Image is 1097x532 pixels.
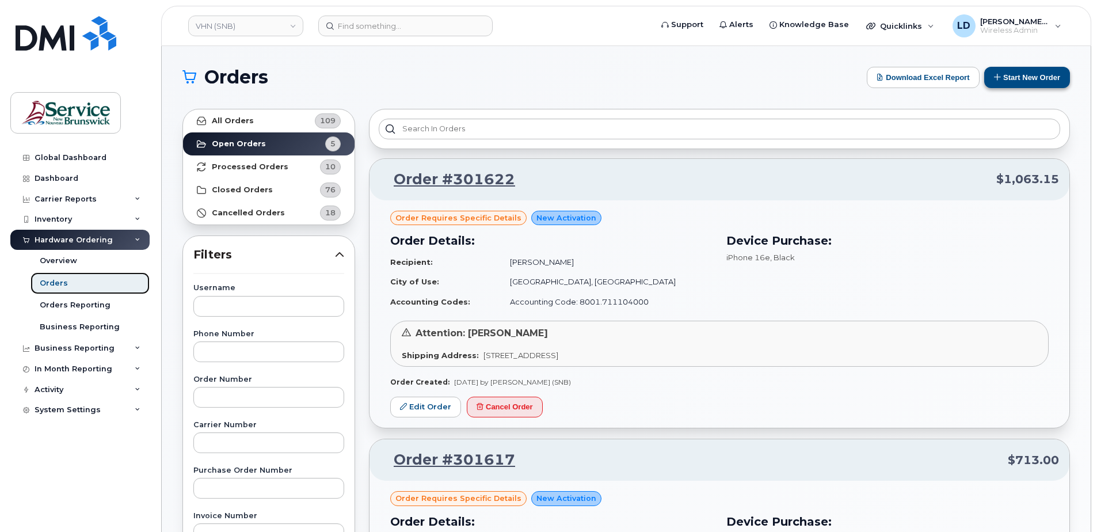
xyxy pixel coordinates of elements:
button: Cancel Order [467,397,543,418]
strong: City of Use: [390,277,439,286]
a: Closed Orders76 [183,178,355,202]
strong: Closed Orders [212,185,273,195]
input: Search in orders [379,119,1060,139]
button: Start New Order [984,67,1070,88]
span: Attention: [PERSON_NAME] [416,328,548,339]
strong: Open Orders [212,139,266,149]
label: Phone Number [193,330,344,338]
label: Purchase Order Number [193,467,344,474]
td: [PERSON_NAME] [500,252,713,272]
h3: Order Details: [390,232,713,249]
strong: Recipient: [390,257,433,267]
span: Order requires Specific details [395,493,521,504]
span: Orders [204,69,268,86]
span: iPhone 16e [726,253,770,262]
a: All Orders109 [183,109,355,132]
strong: Order Created: [390,378,450,386]
button: Download Excel Report [867,67,980,88]
h3: Order Details: [390,513,713,530]
label: Invoice Number [193,512,344,520]
span: New Activation [536,212,596,223]
label: Username [193,284,344,292]
span: 18 [325,207,336,218]
a: Open Orders5 [183,132,355,155]
a: Cancelled Orders18 [183,202,355,225]
strong: Shipping Address: [402,351,479,360]
td: [GEOGRAPHIC_DATA], [GEOGRAPHIC_DATA] [500,272,713,292]
strong: All Orders [212,116,254,126]
span: $713.00 [1008,452,1059,469]
span: Filters [193,246,335,263]
span: 5 [330,138,336,149]
strong: Processed Orders [212,162,288,172]
strong: Cancelled Orders [212,208,285,218]
a: Edit Order [390,397,461,418]
a: Order #301622 [380,169,515,190]
span: Order requires Specific details [395,212,521,223]
td: Accounting Code: 8001.711104000 [500,292,713,312]
strong: Accounting Codes: [390,297,470,306]
span: 76 [325,184,336,195]
span: 109 [320,115,336,126]
h3: Device Purchase: [726,232,1049,249]
label: Order Number [193,376,344,383]
span: [STREET_ADDRESS] [483,351,558,360]
label: Carrier Number [193,421,344,429]
span: New Activation [536,493,596,504]
span: , Black [770,253,795,262]
a: Processed Orders10 [183,155,355,178]
h3: Device Purchase: [726,513,1049,530]
span: $1,063.15 [996,171,1059,188]
a: Order #301617 [380,450,515,470]
span: 10 [325,161,336,172]
span: [DATE] by [PERSON_NAME] (SNB) [454,378,571,386]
